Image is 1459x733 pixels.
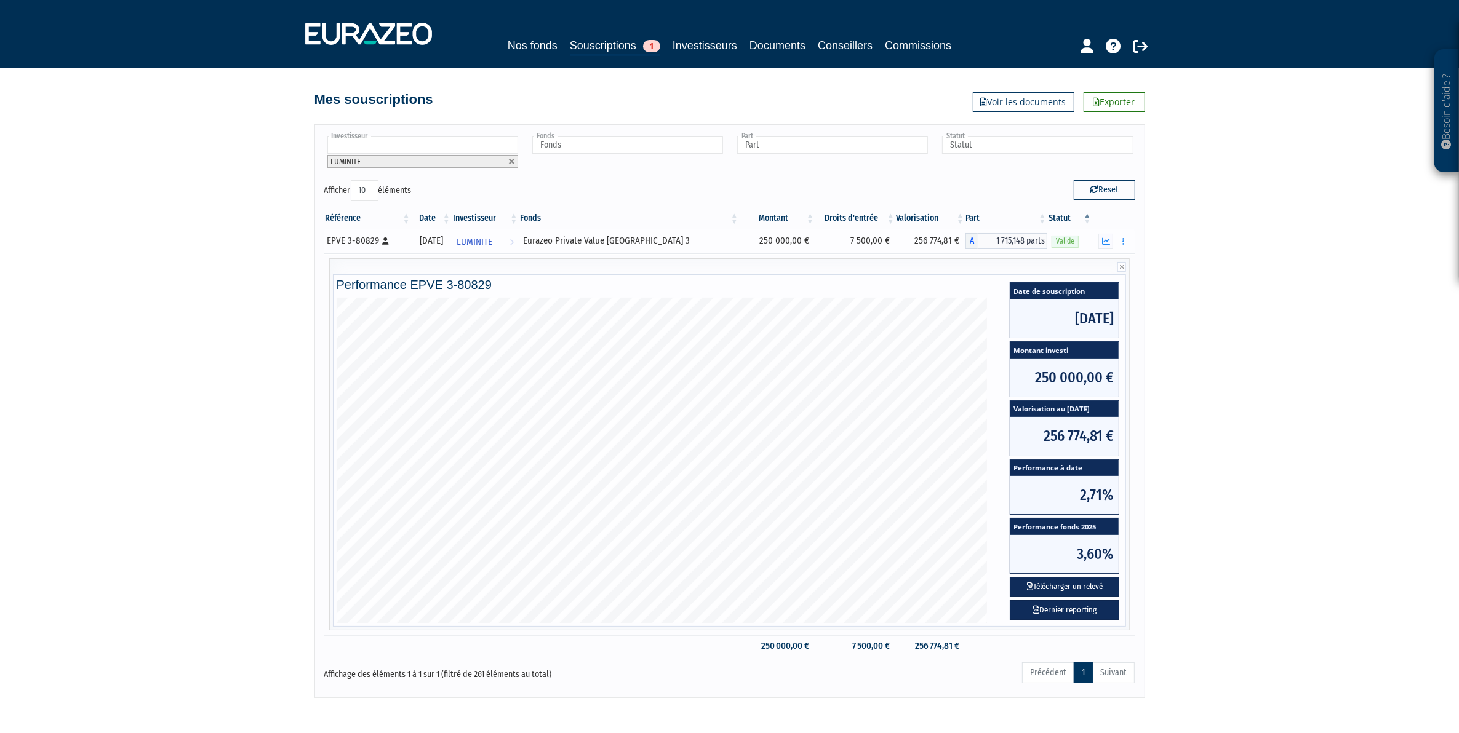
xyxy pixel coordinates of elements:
p: Besoin d'aide ? [1440,56,1454,167]
th: Part: activer pour trier la colonne par ordre croissant [965,208,1047,229]
th: Montant: activer pour trier la colonne par ordre croissant [740,208,815,229]
a: Exporter [1084,92,1145,112]
img: 1732889491-logotype_eurazeo_blanc_rvb.png [305,23,432,45]
a: Investisseurs [673,37,737,54]
button: Reset [1074,180,1135,200]
td: 250 000,00 € [740,229,815,253]
select: Afficheréléments [351,180,378,201]
a: LUMINITE [452,229,519,253]
span: Date de souscription [1010,283,1119,299]
button: Télécharger un relevé [1010,577,1119,597]
a: Voir les documents [973,92,1074,112]
th: Référence : activer pour trier la colonne par ordre croissant [324,208,412,229]
span: 2,71% [1010,476,1119,514]
a: Conseillers [818,37,873,54]
label: Afficher éléments [324,180,412,201]
a: Dernier reporting [1010,600,1119,620]
span: 256 774,81 € [1010,417,1119,455]
i: [Français] Personne physique [383,237,390,245]
span: Performance à date [1010,460,1119,477]
h4: Mes souscriptions [314,92,433,107]
a: Souscriptions1 [570,37,660,56]
th: Investisseur: activer pour trier la colonne par ordre croissant [452,208,519,229]
th: Valorisation: activer pour trier la colonne par ordre croissant [896,208,965,229]
span: LUMINITE [331,157,361,166]
span: Performance fonds 2025 [1010,518,1119,535]
th: Date: activer pour trier la colonne par ordre croissant [412,208,452,229]
td: 256 774,81 € [896,229,965,253]
h4: Performance EPVE 3-80829 [337,278,1123,291]
th: Fonds: activer pour trier la colonne par ordre croissant [519,208,739,229]
a: 1 [1074,662,1093,683]
span: Valide [1052,236,1079,247]
span: Montant investi [1010,342,1119,359]
a: Documents [749,37,805,54]
span: 1 [643,40,660,52]
a: Commissions [885,37,951,54]
span: Valorisation au [DATE] [1010,401,1119,418]
th: Droits d'entrée: activer pour trier la colonne par ordre croissant [815,208,896,229]
div: [DATE] [416,234,447,247]
span: 1 715,148 parts [978,233,1047,249]
td: 7 500,00 € [815,635,896,657]
div: A - Eurazeo Private Value Europe 3 [965,233,1047,249]
span: [DATE] [1010,299,1119,338]
div: EPVE 3-80829 [327,234,407,247]
span: LUMINITE [457,231,492,253]
a: Nos fonds [508,37,558,54]
div: Eurazeo Private Value [GEOGRAPHIC_DATA] 3 [523,234,735,247]
span: 3,60% [1010,535,1119,573]
th: Statut : activer pour trier la colonne par ordre d&eacute;croissant [1047,208,1092,229]
span: A [965,233,978,249]
span: 250 000,00 € [1010,359,1119,397]
td: 250 000,00 € [740,635,815,657]
td: 256 774,81 € [896,635,965,657]
div: Affichage des éléments 1 à 1 sur 1 (filtré de 261 éléments au total) [324,661,652,681]
i: Voir l'investisseur [510,231,514,253]
td: 7 500,00 € [815,229,896,253]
